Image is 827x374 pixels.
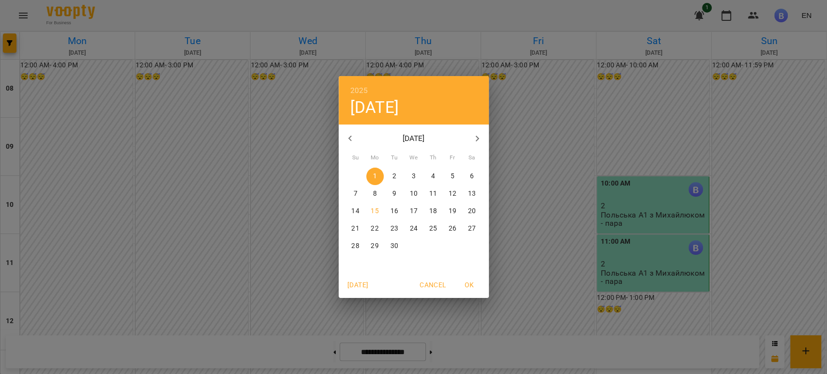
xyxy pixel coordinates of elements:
[371,206,378,216] p: 15
[448,224,456,234] p: 26
[366,153,384,163] span: Mo
[390,206,398,216] p: 16
[468,224,475,234] p: 27
[347,220,364,237] button: 21
[386,185,403,203] button: 9
[424,203,442,220] button: 18
[373,189,376,199] p: 8
[343,276,374,294] button: [DATE]
[373,171,376,181] p: 1
[347,185,364,203] button: 7
[444,153,461,163] span: Fr
[429,189,437,199] p: 11
[411,171,415,181] p: 3
[366,185,384,203] button: 8
[392,171,396,181] p: 2
[392,189,396,199] p: 9
[463,168,481,185] button: 6
[347,237,364,255] button: 28
[366,168,384,185] button: 1
[351,241,359,251] p: 28
[444,168,461,185] button: 5
[371,241,378,251] p: 29
[366,220,384,237] button: 22
[429,224,437,234] p: 25
[390,241,398,251] p: 30
[424,220,442,237] button: 25
[405,168,422,185] button: 3
[424,185,442,203] button: 11
[409,189,417,199] p: 10
[463,153,481,163] span: Sa
[405,185,422,203] button: 10
[409,224,417,234] p: 24
[454,276,485,294] button: OK
[390,224,398,234] p: 23
[429,206,437,216] p: 18
[351,224,359,234] p: 21
[468,206,475,216] p: 20
[405,220,422,237] button: 24
[347,203,364,220] button: 14
[463,220,481,237] button: 27
[416,276,450,294] button: Cancel
[353,189,357,199] p: 7
[386,237,403,255] button: 30
[366,237,384,255] button: 29
[350,84,368,97] button: 2025
[409,206,417,216] p: 17
[469,171,473,181] p: 6
[458,279,481,291] span: OK
[386,220,403,237] button: 23
[351,206,359,216] p: 14
[371,224,378,234] p: 22
[450,171,454,181] p: 5
[386,168,403,185] button: 2
[346,279,370,291] span: [DATE]
[366,203,384,220] button: 15
[350,97,399,117] button: [DATE]
[424,168,442,185] button: 4
[444,220,461,237] button: 26
[448,206,456,216] p: 19
[405,203,422,220] button: 17
[405,153,422,163] span: We
[424,153,442,163] span: Th
[463,185,481,203] button: 13
[468,189,475,199] p: 13
[361,133,466,144] p: [DATE]
[347,153,364,163] span: Su
[420,279,446,291] span: Cancel
[431,171,435,181] p: 4
[444,203,461,220] button: 19
[386,203,403,220] button: 16
[444,185,461,203] button: 12
[448,189,456,199] p: 12
[463,203,481,220] button: 20
[386,153,403,163] span: Tu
